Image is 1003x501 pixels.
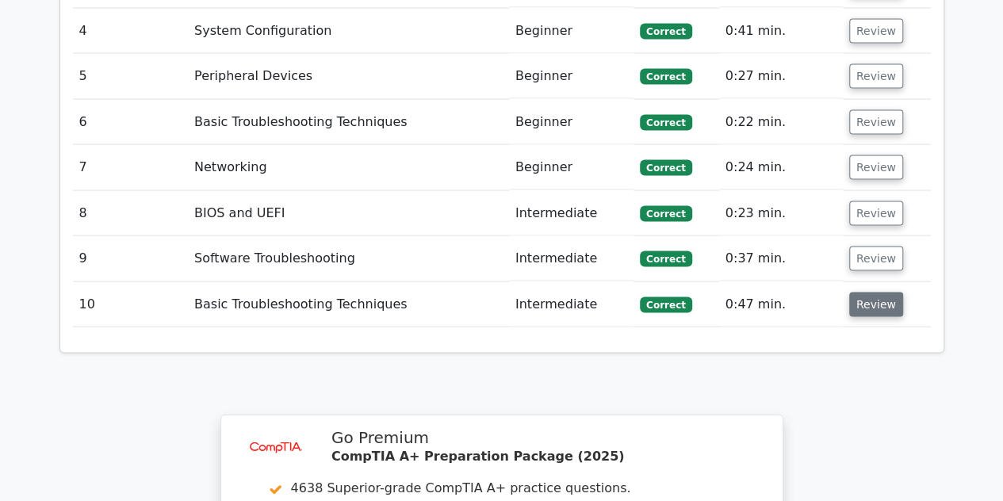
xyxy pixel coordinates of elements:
[188,145,509,190] td: Networking
[719,100,843,145] td: 0:22 min.
[719,9,843,54] td: 0:41 min.
[640,24,691,40] span: Correct
[188,236,509,281] td: Software Troubleshooting
[719,145,843,190] td: 0:24 min.
[188,282,509,327] td: Basic Troubleshooting Techniques
[188,9,509,54] td: System Configuration
[849,64,903,89] button: Review
[849,110,903,135] button: Review
[509,145,634,190] td: Beginner
[719,236,843,281] td: 0:37 min.
[849,247,903,271] button: Review
[73,236,188,281] td: 9
[640,69,691,85] span: Correct
[509,9,634,54] td: Beginner
[73,54,188,99] td: 5
[719,191,843,236] td: 0:23 min.
[509,54,634,99] td: Beginner
[188,191,509,236] td: BIOS and UEFI
[73,282,188,327] td: 10
[640,160,691,176] span: Correct
[640,297,691,313] span: Correct
[640,115,691,131] span: Correct
[509,236,634,281] td: Intermediate
[849,293,903,317] button: Review
[640,206,691,222] span: Correct
[73,191,188,236] td: 8
[509,100,634,145] td: Beginner
[188,100,509,145] td: Basic Troubleshooting Techniques
[849,19,903,44] button: Review
[509,191,634,236] td: Intermediate
[719,54,843,99] td: 0:27 min.
[509,282,634,327] td: Intermediate
[849,155,903,180] button: Review
[73,9,188,54] td: 4
[73,145,188,190] td: 7
[640,251,691,267] span: Correct
[719,282,843,327] td: 0:47 min.
[188,54,509,99] td: Peripheral Devices
[849,201,903,226] button: Review
[73,100,188,145] td: 6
